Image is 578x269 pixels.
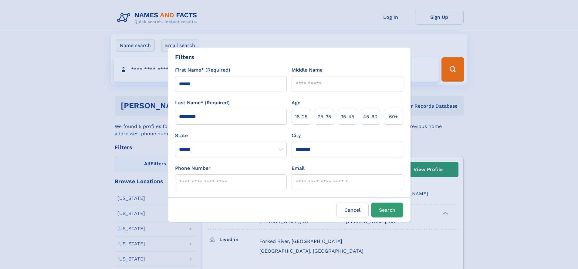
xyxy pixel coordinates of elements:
[292,132,301,139] label: City
[340,113,354,120] span: 35‑45
[371,203,403,217] button: Search
[292,165,305,172] label: Email
[295,113,307,120] span: 18‑25
[318,113,331,120] span: 25‑35
[175,99,230,106] label: Last Name* (Required)
[175,52,194,62] div: Filters
[292,99,300,106] label: Age
[175,66,230,74] label: First Name* (Required)
[175,165,211,172] label: Phone Number
[292,66,323,74] label: Middle Name
[336,203,369,217] label: Cancel
[389,113,398,120] span: 60+
[175,132,287,139] label: State
[363,113,377,120] span: 45‑60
